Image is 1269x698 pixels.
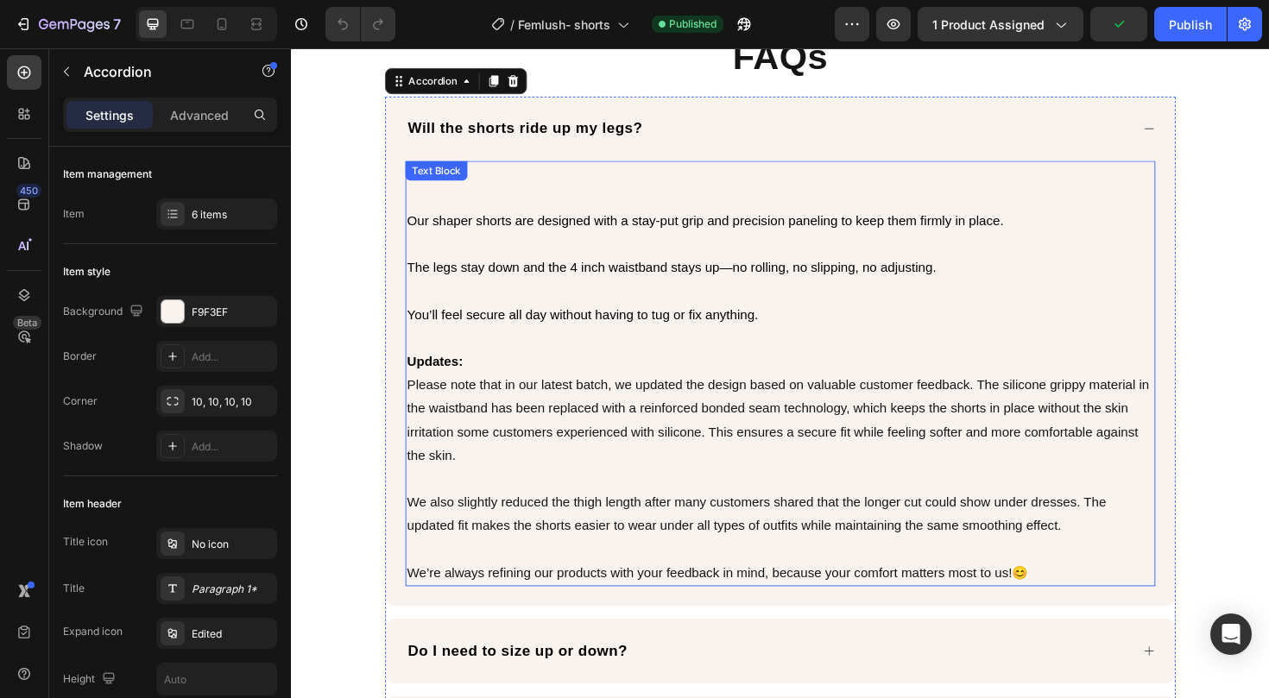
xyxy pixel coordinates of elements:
[123,629,357,646] span: Do I need to size up or down?
[192,207,273,223] div: 6 items
[763,548,780,563] span: 😊
[123,224,683,239] span: The legs stay down and the 4 inch waistband stays up—no rolling, no slipping, no adjusting.
[325,7,395,41] div: Undo/Redo
[918,7,1083,41] button: 1 product assigned
[669,16,717,32] span: Published
[63,393,98,409] div: Corner
[157,663,276,695] input: Auto
[1210,613,1252,655] div: Open Intercom Messenger
[63,624,123,639] div: Expand icon
[192,349,273,365] div: Add...
[84,61,230,82] p: Accordion
[123,548,763,563] span: We’re always refining our products with your feedback in mind, because your comfort matters most ...
[932,16,1045,34] span: 1 product assigned
[121,27,179,42] div: Accordion
[85,106,134,124] p: Settings
[1169,16,1212,34] div: Publish
[192,439,273,455] div: Add...
[124,122,183,137] div: Text Block
[518,16,610,34] span: Femlush- shorts
[13,316,41,330] div: Beta
[1154,7,1227,41] button: Publish
[123,324,181,338] strong: Updates:
[192,582,273,597] div: Paragraph 1*
[123,76,372,93] span: Will the shorts ride up my legs?
[123,349,909,437] span: Please note that in our latest batch, we updated the design based on valuable customer feedback. ...
[63,264,110,280] div: Item style
[63,300,147,324] div: Background
[113,14,121,35] p: 7
[63,668,119,691] div: Height
[123,274,495,289] span: You’ll feel secure all day without having to tug or fix anything.
[192,394,273,410] div: 10, 10, 10, 10
[63,167,152,182] div: Item management
[123,473,863,512] span: We also slightly reduced the thigh length after many customers shared that the longer cut could s...
[192,305,273,320] div: F9F3EF
[16,184,41,198] div: 450
[63,438,103,454] div: Shadow
[510,16,515,34] span: /
[192,626,273,642] div: Edited
[63,496,122,512] div: Item header
[63,581,85,596] div: Title
[7,7,129,41] button: 7
[291,48,1269,698] iframe: Design area
[170,106,229,124] p: Advanced
[63,349,97,364] div: Border
[192,537,273,552] div: No icon
[63,206,85,222] div: Item
[63,534,108,550] div: Title icon
[123,175,754,190] span: Our shaper shorts are designed with a stay-put grip and precision paneling to keep them firmly in...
